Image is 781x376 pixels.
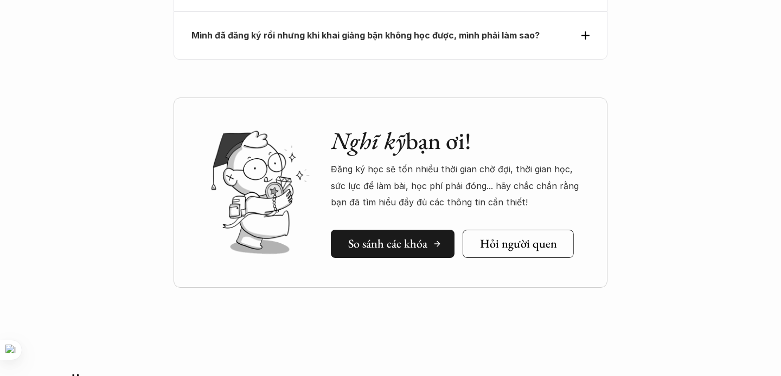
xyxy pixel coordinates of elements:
[191,30,540,41] strong: Mình đã đăng ký rồi nhưng khi khai giảng bận không học được, mình phải làm sao?
[480,237,557,251] h5: Hỏi người quen
[331,161,586,210] p: Đăng ký học sẽ tốn nhiều thời gian chờ đợi, thời gian học, sức lực để làm bài, học phí phải đóng....
[348,237,427,251] h5: So sánh các khóa
[463,230,574,258] a: Hỏi người quen
[331,127,586,155] h2: bạn ơi!
[331,230,454,258] a: So sánh các khóa
[331,125,406,156] em: Nghĩ kỹ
